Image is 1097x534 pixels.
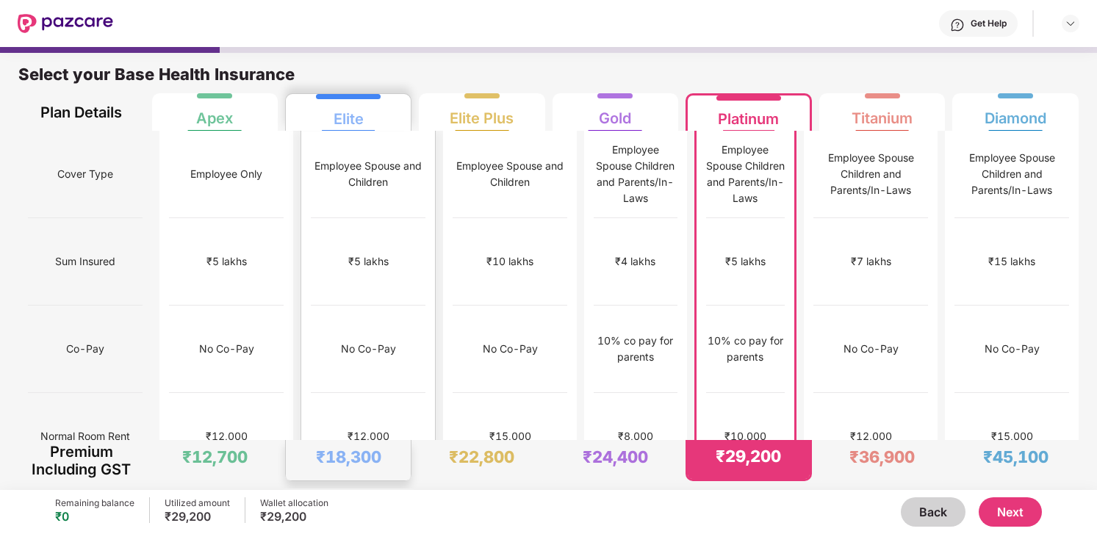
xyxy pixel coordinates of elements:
[979,497,1042,527] button: Next
[453,158,567,190] div: Employee Spouse and Children
[599,98,631,127] div: Gold
[849,447,915,467] div: ₹36,900
[985,98,1046,127] div: Diamond
[57,160,113,188] span: Cover Type
[206,253,247,270] div: ₹5 lakhs
[618,428,653,444] div: ₹8,000
[724,428,766,444] div: ₹10,000
[489,428,531,444] div: ₹15,000
[594,142,677,206] div: Employee Spouse Children and Parents/In-Laws
[55,509,134,524] div: ₹0
[199,341,254,357] div: No Co-Pay
[311,158,425,190] div: Employee Spouse and Children
[983,447,1049,467] div: ₹45,100
[348,253,389,270] div: ₹5 lakhs
[18,64,1079,93] div: Select your Base Health Insurance
[1065,18,1076,29] img: svg+xml;base64,PHN2ZyBpZD0iRHJvcGRvd24tMzJ4MzIiIHhtbG5zPSJodHRwOi8vd3d3LnczLm9yZy8yMDAwL3N2ZyIgd2...
[988,253,1035,270] div: ₹15 lakhs
[950,18,965,32] img: svg+xml;base64,PHN2ZyBpZD0iSGVscC0zMngzMiIgeG1sbnM9Imh0dHA6Ly93d3cudzMub3JnLzIwMDAvc3ZnIiB3aWR0aD...
[706,142,785,206] div: Employee Spouse Children and Parents/In-Laws
[851,253,891,270] div: ₹7 lakhs
[583,447,648,467] div: ₹24,400
[316,447,381,467] div: ₹18,300
[844,341,899,357] div: No Co-Pay
[165,509,230,524] div: ₹29,200
[718,98,779,128] div: Platinum
[190,166,262,182] div: Employee Only
[483,341,538,357] div: No Co-Pay
[706,333,785,365] div: 10% co pay for parents
[260,497,328,509] div: Wallet allocation
[449,447,514,467] div: ₹22,800
[985,341,1040,357] div: No Co-Pay
[991,428,1033,444] div: ₹15,000
[486,253,533,270] div: ₹10 lakhs
[716,446,781,466] div: ₹29,200
[725,253,766,270] div: ₹5 lakhs
[28,93,135,131] div: Plan Details
[615,253,655,270] div: ₹4 lakhs
[348,428,389,444] div: ₹12,000
[594,333,677,365] div: 10% co pay for parents
[55,497,134,509] div: Remaining balance
[40,422,130,450] span: Normal Room Rent
[334,98,364,128] div: Elite
[18,14,113,33] img: New Pazcare Logo
[341,341,396,357] div: No Co-Pay
[260,509,328,524] div: ₹29,200
[954,150,1069,198] div: Employee Spouse Children and Parents/In-Laws
[206,428,248,444] div: ₹12,000
[850,428,892,444] div: ₹12,000
[182,447,248,467] div: ₹12,700
[196,98,233,127] div: Apex
[971,18,1007,29] div: Get Help
[28,440,135,481] div: Premium Including GST
[55,248,115,275] span: Sum Insured
[901,497,965,527] button: Back
[165,497,230,509] div: Utilized amount
[852,98,913,127] div: Titanium
[66,335,104,363] span: Co-Pay
[813,150,928,198] div: Employee Spouse Children and Parents/In-Laws
[450,98,514,127] div: Elite Plus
